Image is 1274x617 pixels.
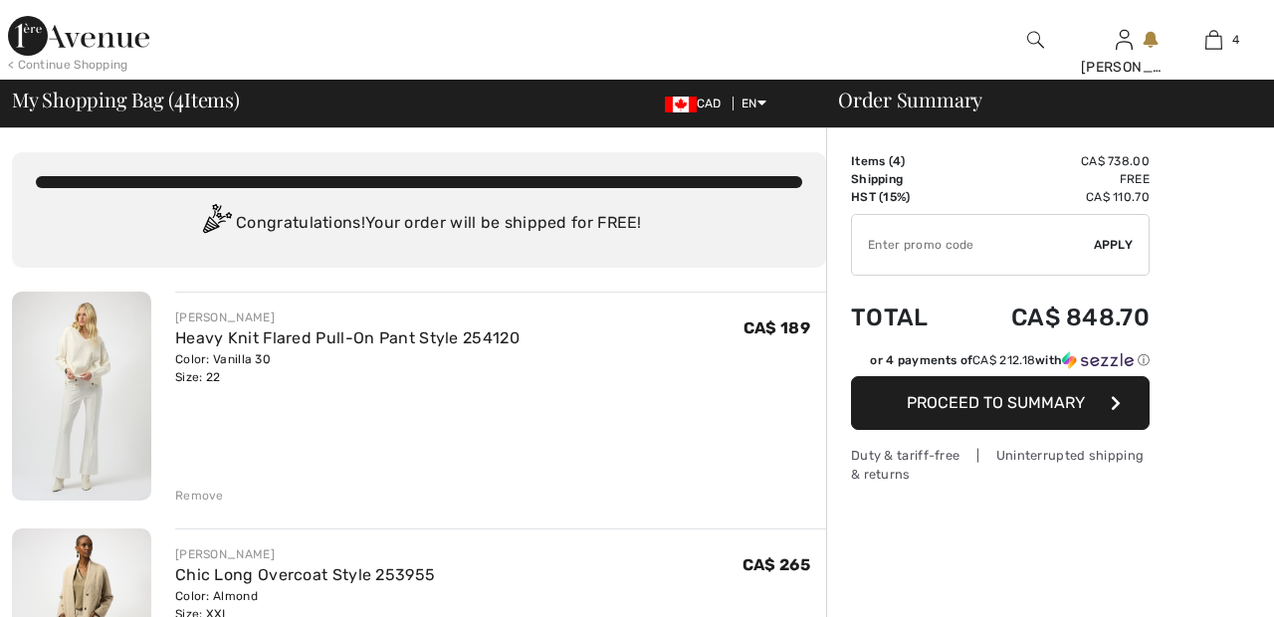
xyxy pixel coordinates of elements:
[972,353,1035,367] span: CA$ 212.18
[851,376,1150,430] button: Proceed to Summary
[8,16,149,56] img: 1ère Avenue
[907,393,1085,412] span: Proceed to Summary
[851,188,957,206] td: HST (15%)
[12,292,151,501] img: Heavy Knit Flared Pull-On Pant Style 254120
[8,56,128,74] div: < Continue Shopping
[957,188,1150,206] td: CA$ 110.70
[175,545,435,563] div: [PERSON_NAME]
[743,555,810,574] span: CA$ 265
[665,97,697,112] img: Canadian Dollar
[957,284,1150,351] td: CA$ 848.70
[870,351,1150,369] div: or 4 payments of with
[174,85,184,110] span: 4
[743,318,810,337] span: CA$ 189
[665,97,730,110] span: CAD
[1062,351,1134,369] img: Sezzle
[1169,28,1257,52] a: 4
[175,308,520,326] div: [PERSON_NAME]
[851,351,1150,376] div: or 4 payments ofCA$ 212.18withSezzle Click to learn more about Sezzle
[814,90,1262,109] div: Order Summary
[175,487,224,505] div: Remove
[851,446,1150,484] div: Duty & tariff-free | Uninterrupted shipping & returns
[175,565,435,584] a: Chic Long Overcoat Style 253955
[851,284,957,351] td: Total
[1094,236,1134,254] span: Apply
[742,97,766,110] span: EN
[957,170,1150,188] td: Free
[893,154,901,168] span: 4
[36,204,802,244] div: Congratulations! Your order will be shipped for FREE!
[175,328,520,347] a: Heavy Knit Flared Pull-On Pant Style 254120
[957,152,1150,170] td: CA$ 738.00
[851,170,957,188] td: Shipping
[1081,57,1168,78] div: [PERSON_NAME]
[1205,28,1222,52] img: My Bag
[851,152,957,170] td: Items ( )
[12,90,240,109] span: My Shopping Bag ( Items)
[852,215,1094,275] input: Promo code
[1116,30,1133,49] a: Sign In
[1116,28,1133,52] img: My Info
[175,350,520,386] div: Color: Vanilla 30 Size: 22
[1232,31,1239,49] span: 4
[1027,28,1044,52] img: search the website
[196,204,236,244] img: Congratulation2.svg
